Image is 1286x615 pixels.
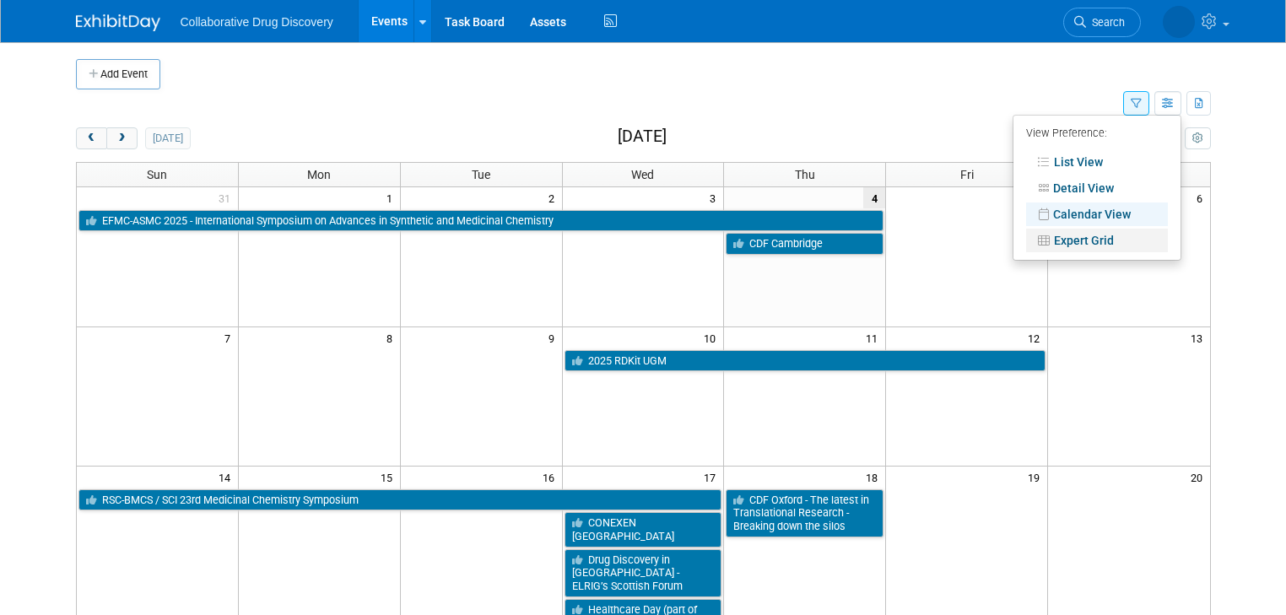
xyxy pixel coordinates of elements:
span: 7 [223,327,238,348]
a: CDF Oxford - The latest in Translational Research - Breaking down the silos [726,489,883,537]
a: CONEXEN [GEOGRAPHIC_DATA] [565,512,722,547]
span: Sun [147,168,167,181]
span: 13 [1189,327,1210,348]
i: Personalize Calendar [1192,133,1203,144]
a: CDF Cambridge [726,233,883,255]
span: 8 [385,327,400,348]
button: Add Event [76,59,160,89]
span: 1 [385,187,400,208]
div: View Preference: [1026,121,1168,148]
span: 10 [702,327,723,348]
span: Search [1086,16,1125,29]
span: 9 [547,327,562,348]
img: Amanda Briggs [1163,6,1195,38]
span: 16 [541,467,562,488]
span: 18 [864,467,885,488]
a: Search [1063,8,1141,37]
span: 14 [217,467,238,488]
a: List View [1026,150,1168,174]
span: 2 [547,187,562,208]
img: ExhibitDay [76,14,160,31]
button: prev [76,127,107,149]
a: Calendar View [1026,202,1168,226]
a: Detail View [1026,176,1168,200]
span: 31 [217,187,238,208]
span: Tue [472,168,490,181]
span: 11 [864,327,885,348]
span: 17 [702,467,723,488]
span: Mon [307,168,331,181]
span: 12 [1026,327,1047,348]
span: 6 [1195,187,1210,208]
span: Thu [795,168,815,181]
a: EFMC-ASMC 2025 - International Symposium on Advances in Synthetic and Medicinal Chemistry [78,210,884,232]
span: Collaborative Drug Discovery [181,15,333,29]
button: [DATE] [145,127,190,149]
span: 19 [1026,467,1047,488]
span: 4 [863,187,885,208]
span: 3 [708,187,723,208]
a: 2025 RDKit UGM [565,350,1046,372]
a: RSC-BMCS / SCI 23rd Medicinal Chemistry Symposium [78,489,722,511]
span: 15 [379,467,400,488]
span: 20 [1189,467,1210,488]
a: Drug Discovery in [GEOGRAPHIC_DATA] - ELRIG’s Scottish Forum [565,549,722,597]
a: Expert Grid [1026,229,1168,252]
button: myCustomButton [1185,127,1210,149]
h2: [DATE] [618,127,667,146]
span: Fri [960,168,974,181]
span: Wed [631,168,654,181]
button: next [106,127,138,149]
